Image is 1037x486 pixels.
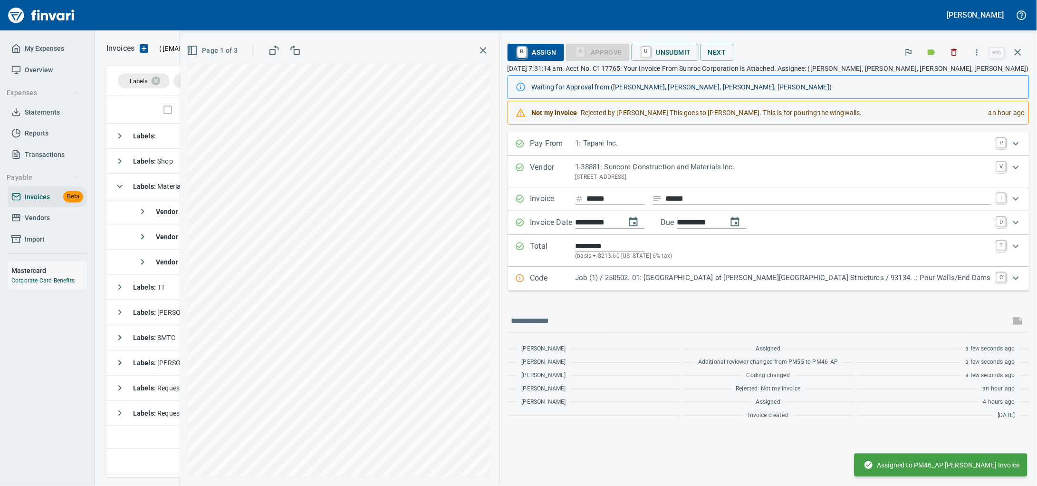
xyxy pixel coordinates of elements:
[134,43,154,54] button: Upload an Invoice
[133,309,157,316] strong: Labels :
[25,191,50,203] span: Invoices
[7,172,78,184] span: Payable
[133,334,157,341] strong: Labels :
[8,38,87,59] a: My Expenses
[997,272,1006,282] a: C
[522,344,566,354] span: [PERSON_NAME]
[133,283,165,291] span: TT
[945,8,1007,22] button: [PERSON_NAME]
[6,4,77,27] img: Finvari
[724,211,747,233] button: change due date
[25,212,50,224] span: Vendors
[576,173,991,182] p: [STREET_ADDRESS]
[661,217,706,228] p: Due
[653,194,662,204] svg: Invoice description
[133,359,258,367] span: [PERSON_NAME], Requested Info
[998,411,1015,420] span: [DATE]
[530,241,576,261] p: Total
[983,398,1015,407] span: 4 hours ago
[532,104,981,121] div: - Rejected by [PERSON_NAME] This goes to [PERSON_NAME]. This is for pouring the wingwalls.
[997,217,1006,226] a: D
[133,157,173,165] span: Shop
[508,235,1029,267] div: Expand
[25,127,48,139] span: Reports
[133,334,175,341] span: SMTC
[966,344,1015,354] span: a few seconds ago
[8,186,87,208] a: InvoicesBeta
[642,47,651,57] a: U
[3,84,82,102] button: Expenses
[133,183,157,190] strong: Labels :
[997,138,1006,147] a: P
[154,44,274,53] p: ( )
[7,87,78,99] span: Expenses
[1007,310,1029,332] span: This records your message into the invoice and notifies anyone mentioned
[522,398,566,407] span: [PERSON_NAME]
[701,44,734,61] button: Next
[576,252,991,261] p: (basis + $213.60 [US_STATE] 6% tax)
[508,211,1029,235] div: Expand
[508,267,1029,291] div: Expand
[747,371,790,380] span: Coding changed
[639,44,691,60] span: Unsubmit
[947,10,1004,20] h5: [PERSON_NAME]
[8,59,87,81] a: Overview
[967,42,988,63] button: More
[11,265,87,276] h6: Mastercard
[8,229,87,250] a: Import
[997,241,1006,250] a: T
[25,43,64,55] span: My Expenses
[522,358,566,367] span: [PERSON_NAME]
[133,409,221,417] span: Requested Info, Shop
[3,169,82,186] button: Payable
[522,384,566,394] span: [PERSON_NAME]
[997,162,1006,171] a: V
[156,258,338,266] span: Columbia Northwest Recycling Inc (1-11197)
[530,162,576,182] p: Vendor
[576,162,991,173] p: 1-38881: Suncore Construction and Materials Inc.
[530,272,576,285] p: Code
[133,157,157,165] strong: Labels :
[566,47,630,55] div: Cost Type required
[11,277,75,284] a: Corporate Card Benefits
[508,64,1029,73] p: [DATE] 7:31:14 am. Acct No. C117765: Your Invoice From Sunroc Corporation is Attached. Assignee: ...
[990,48,1004,58] a: esc
[156,208,203,215] strong: Vendor / From :
[133,359,157,367] strong: Labels :
[8,102,87,123] a: Statements
[530,193,576,205] p: Invoice
[156,258,203,266] strong: Vendor / From :
[522,371,566,380] span: [PERSON_NAME]
[864,460,1020,470] span: Assigned to PM46_AP [PERSON_NAME] Invoice
[25,233,45,245] span: Import
[156,233,203,241] strong: Vendor / From :
[162,44,271,53] span: [EMAIL_ADDRESS][DOMAIN_NAME]
[133,183,209,190] span: Material/Hauling
[106,43,134,54] nav: breadcrumb
[576,193,583,204] svg: Invoice number
[532,78,1021,96] div: Waiting for Approval from ([PERSON_NAME], [PERSON_NAME], [PERSON_NAME], [PERSON_NAME])
[530,217,576,229] p: Invoice Date
[576,272,991,283] p: Job (1) / 250502. 01: [GEOGRAPHIC_DATA] at [PERSON_NAME][GEOGRAPHIC_DATA] Structures / 93134. .: ...
[25,149,65,161] span: Transactions
[189,45,238,57] span: Page 1 of 3
[133,283,157,291] strong: Labels :
[997,193,1006,203] a: I
[944,42,965,63] button: Discard
[532,109,577,117] strong: Not my invoice
[118,73,170,88] div: Labels
[133,384,157,392] strong: Labels :
[130,78,148,85] span: Labels
[576,138,991,149] p: 1: Tapani Inc.
[756,398,780,407] span: Assigned
[25,107,60,118] span: Statements
[698,358,838,367] span: Additional reviewer changed from PM55 to PM46_AP
[983,384,1015,394] span: an hour ago
[133,409,157,417] strong: Labels :
[508,156,1029,187] div: Expand
[622,211,645,233] button: change date
[632,44,699,61] button: UUnsubmit
[898,42,919,63] button: Flag
[518,47,527,57] a: R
